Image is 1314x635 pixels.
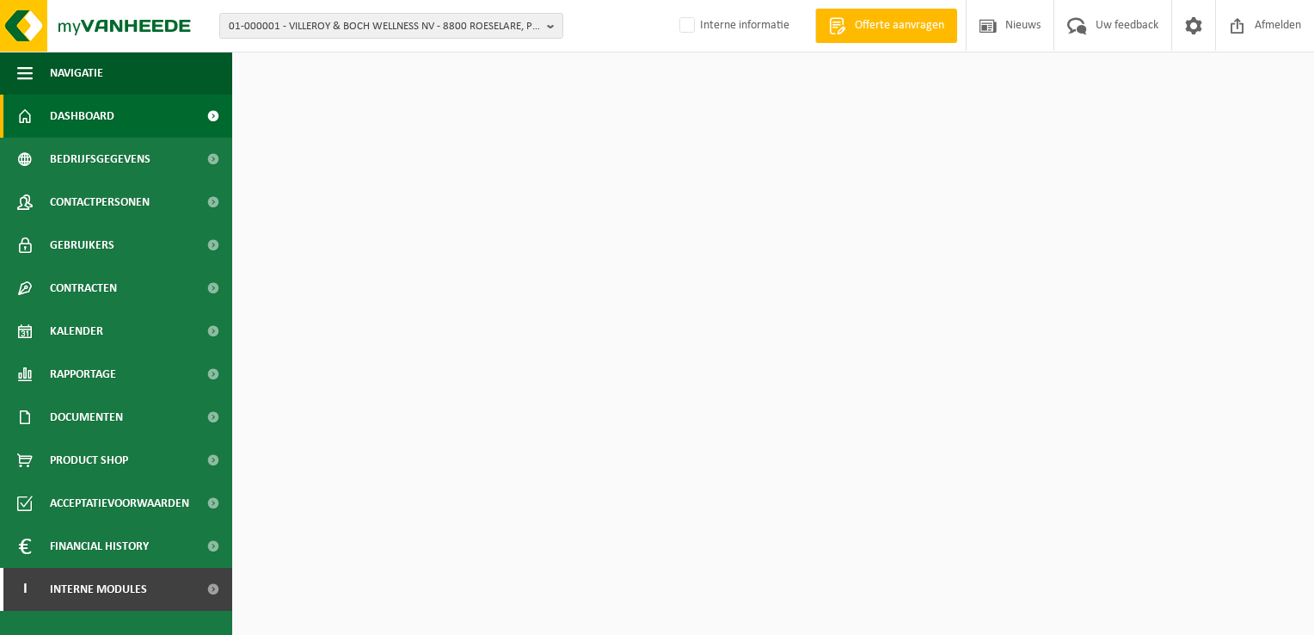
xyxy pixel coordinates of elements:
[50,267,117,310] span: Contracten
[50,138,150,181] span: Bedrijfsgegevens
[50,95,114,138] span: Dashboard
[50,568,147,611] span: Interne modules
[229,14,540,40] span: 01-000001 - VILLEROY & BOCH WELLNESS NV - 8800 ROESELARE, POPULIERSTRAAT 1
[50,525,149,568] span: Financial History
[50,482,189,525] span: Acceptatievoorwaarden
[17,568,33,611] span: I
[50,310,103,353] span: Kalender
[815,9,957,43] a: Offerte aanvragen
[676,13,789,39] label: Interne informatie
[50,52,103,95] span: Navigatie
[50,224,114,267] span: Gebruikers
[850,17,949,34] span: Offerte aanvragen
[50,181,150,224] span: Contactpersonen
[50,439,128,482] span: Product Shop
[50,396,123,439] span: Documenten
[50,353,116,396] span: Rapportage
[219,13,563,39] button: 01-000001 - VILLEROY & BOCH WELLNESS NV - 8800 ROESELARE, POPULIERSTRAAT 1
